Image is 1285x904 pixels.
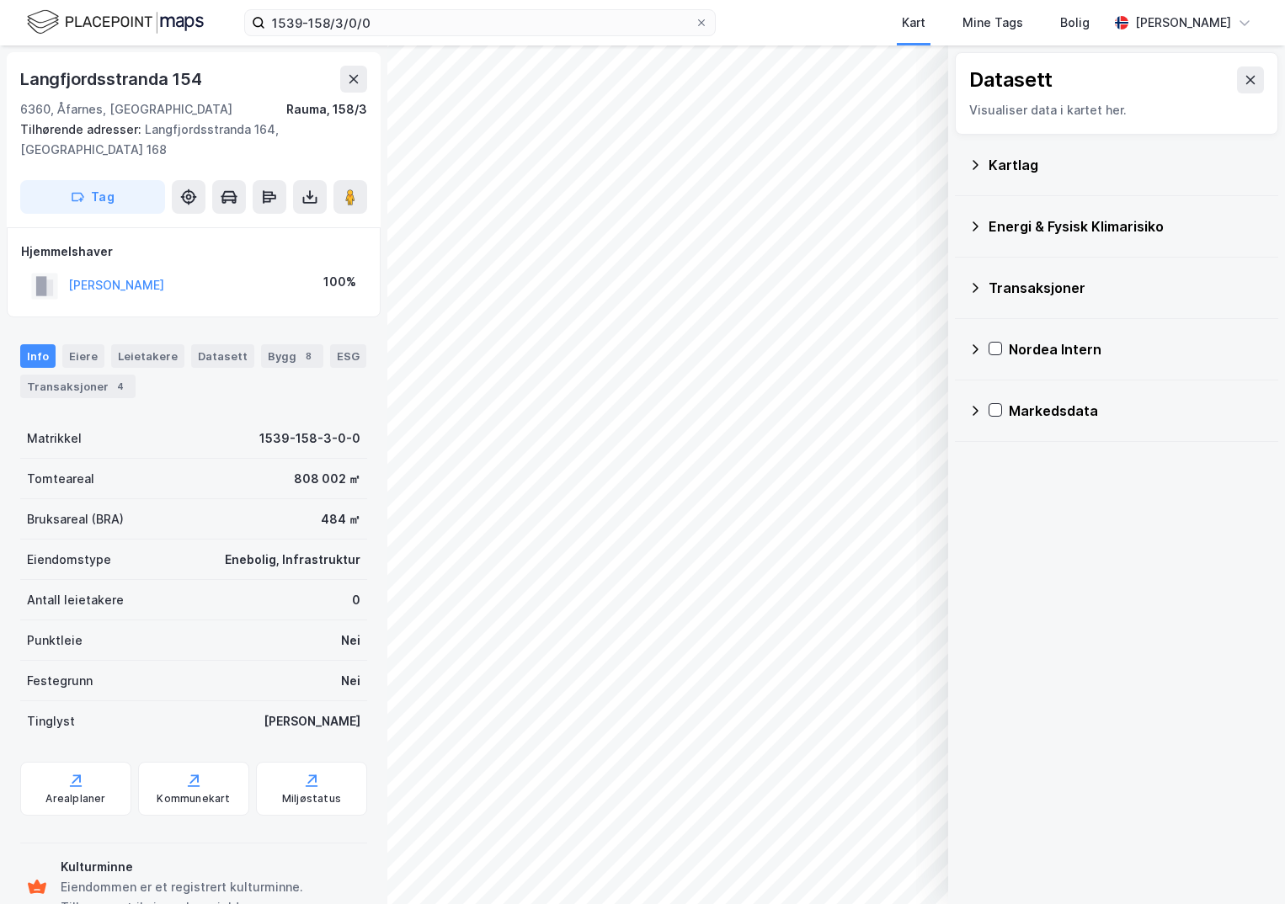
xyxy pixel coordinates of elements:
[264,711,360,731] div: [PERSON_NAME]
[45,792,105,806] div: Arealplaner
[989,155,1265,175] div: Kartlag
[20,375,136,398] div: Transaksjoner
[989,216,1265,237] div: Energi & Fysisk Klimarisiko
[300,348,317,364] div: 8
[969,100,1264,120] div: Visualiser data i kartet her.
[294,469,360,489] div: 808 002 ㎡
[27,8,204,37] img: logo.f888ab2527a4732fd821a326f86c7f29.svg
[62,344,104,368] div: Eiere
[962,13,1023,33] div: Mine Tags
[157,792,230,806] div: Kommunekart
[969,66,1053,93] div: Datasett
[20,122,145,136] span: Tilhørende adresser:
[341,671,360,691] div: Nei
[21,242,366,262] div: Hjemmelshaver
[27,590,124,610] div: Antall leietakere
[261,344,323,368] div: Bygg
[27,630,83,651] div: Punktleie
[27,469,94,489] div: Tomteareal
[27,509,124,529] div: Bruksareal (BRA)
[902,13,925,33] div: Kart
[321,509,360,529] div: 484 ㎡
[111,344,184,368] div: Leietakere
[259,428,360,449] div: 1539-158-3-0-0
[1009,401,1265,421] div: Markedsdata
[27,550,111,570] div: Eiendomstype
[330,344,366,368] div: ESG
[20,66,205,93] div: Langfjordsstranda 154
[225,550,360,570] div: Enebolig, Infrastruktur
[20,344,56,368] div: Info
[1201,823,1285,904] iframe: Chat Widget
[1135,13,1231,33] div: [PERSON_NAME]
[323,272,356,292] div: 100%
[20,180,165,214] button: Tag
[191,344,254,368] div: Datasett
[20,99,232,120] div: 6360, Åfarnes, [GEOGRAPHIC_DATA]
[20,120,354,160] div: Langfjordsstranda 164, [GEOGRAPHIC_DATA] 168
[352,590,360,610] div: 0
[341,630,360,651] div: Nei
[112,378,129,395] div: 4
[1009,339,1265,359] div: Nordea Intern
[61,857,360,877] div: Kulturminne
[27,428,82,449] div: Matrikkel
[282,792,341,806] div: Miljøstatus
[989,278,1265,298] div: Transaksjoner
[27,671,93,691] div: Festegrunn
[286,99,367,120] div: Rauma, 158/3
[265,10,695,35] input: Søk på adresse, matrikkel, gårdeiere, leietakere eller personer
[1060,13,1090,33] div: Bolig
[27,711,75,731] div: Tinglyst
